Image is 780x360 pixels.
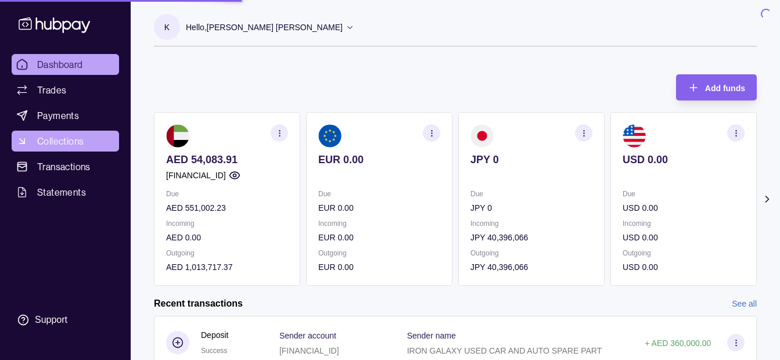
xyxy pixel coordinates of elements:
[407,331,456,340] p: Sender name
[166,217,288,230] p: Incoming
[318,201,440,214] p: EUR 0.00
[12,80,119,100] a: Trades
[37,185,86,199] span: Statements
[470,217,592,230] p: Incoming
[12,308,119,332] a: Support
[166,169,226,182] p: [FINANCIAL_ID]
[676,74,757,100] button: Add funds
[623,261,745,273] p: USD 0.00
[201,329,228,341] p: Deposit
[279,331,336,340] p: Sender account
[318,247,440,260] p: Outgoing
[37,134,84,148] span: Collections
[407,346,602,355] p: IRON GALAXY USED CAR AND AUTO SPARE PART
[12,131,119,152] a: Collections
[12,182,119,203] a: Statements
[645,339,711,348] p: + AED 360,000.00
[164,21,170,34] p: K
[12,156,119,177] a: Transactions
[166,247,288,260] p: Outgoing
[470,153,592,166] p: JPY 0
[166,188,288,200] p: Due
[12,105,119,126] a: Payments
[318,188,440,200] p: Due
[732,297,757,310] a: See all
[37,57,83,71] span: Dashboard
[37,160,91,174] span: Transactions
[186,21,343,34] p: Hello, [PERSON_NAME] [PERSON_NAME]
[37,109,79,123] span: Payments
[470,124,494,147] img: jp
[318,261,440,273] p: EUR 0.00
[154,297,243,310] h2: Recent transactions
[470,261,592,273] p: JPY 40,396,066
[623,217,745,230] p: Incoming
[318,217,440,230] p: Incoming
[166,201,288,214] p: AED 551,002.23
[166,124,189,147] img: ae
[318,231,440,244] p: EUR 0.00
[623,231,745,244] p: USD 0.00
[470,201,592,214] p: JPY 0
[279,346,339,355] p: [FINANCIAL_ID]
[623,124,646,147] img: us
[35,314,67,326] div: Support
[166,261,288,273] p: AED 1,013,717.37
[37,83,66,97] span: Trades
[201,347,227,355] span: Success
[470,231,592,244] p: JPY 40,396,066
[623,188,745,200] p: Due
[623,153,745,166] p: USD 0.00
[623,201,745,214] p: USD 0.00
[166,153,288,166] p: AED 54,083.91
[623,247,745,260] p: Outgoing
[318,153,440,166] p: EUR 0.00
[12,54,119,75] a: Dashboard
[470,247,592,260] p: Outgoing
[705,84,745,93] span: Add funds
[318,124,342,147] img: eu
[166,231,288,244] p: AED 0.00
[470,188,592,200] p: Due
